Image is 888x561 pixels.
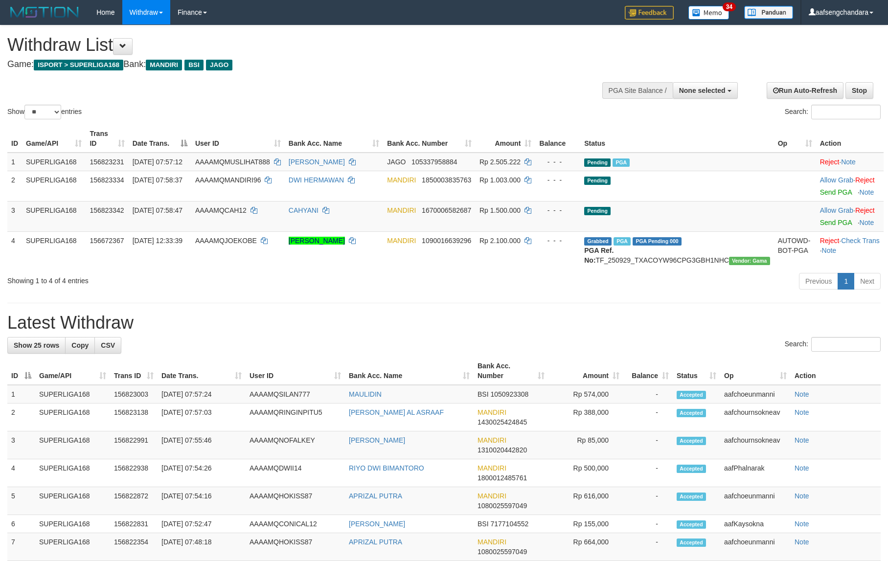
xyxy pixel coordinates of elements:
span: Accepted [677,520,706,529]
td: 6 [7,515,35,533]
a: APRIZAL PUTRA [349,492,402,500]
td: Rp 85,000 [548,431,623,459]
td: SUPERLIGA168 [35,515,110,533]
input: Search: [811,105,881,119]
td: SUPERLIGA168 [35,487,110,515]
td: [DATE] 07:52:47 [158,515,246,533]
span: [DATE] 12:33:39 [133,237,182,245]
th: Action [816,125,884,153]
td: 156822991 [110,431,158,459]
a: Note [795,520,809,528]
th: Amount: activate to sort column ascending [548,357,623,385]
a: Note [795,390,809,398]
a: Note [795,538,809,546]
span: Rp 2.505.222 [479,158,521,166]
th: Bank Acc. Number: activate to sort column ascending [383,125,476,153]
td: 1 [7,385,35,404]
a: CAHYANI [289,206,319,214]
span: Accepted [677,493,706,501]
span: BSI [478,520,489,528]
td: · [816,201,884,231]
a: CSV [94,337,121,354]
span: Copy 1670006582687 to clipboard [422,206,471,214]
td: 7 [7,533,35,561]
td: AAAAMQHOKISS87 [246,487,345,515]
th: Game/API: activate to sort column ascending [22,125,86,153]
a: Note [860,219,874,226]
span: Rp 1.500.000 [479,206,521,214]
td: · [816,171,884,201]
td: 1 [7,153,22,171]
span: AAAAMQJOEKOBE [195,237,257,245]
td: aafchournsokneav [720,404,791,431]
button: None selected [673,82,738,99]
td: SUPERLIGA168 [35,459,110,487]
td: Rp 500,000 [548,459,623,487]
span: [DATE] 07:58:37 [133,176,182,184]
span: Grabbed [584,237,612,246]
td: SUPERLIGA168 [35,404,110,431]
th: ID [7,125,22,153]
td: · [816,153,884,171]
span: None selected [679,87,726,94]
th: Op: activate to sort column ascending [774,125,816,153]
a: Show 25 rows [7,337,66,354]
span: AAAAMQMANDIRI96 [195,176,261,184]
a: 1 [838,273,854,290]
td: SUPERLIGA168 [22,231,86,269]
span: CSV [101,341,115,349]
span: Accepted [677,437,706,445]
span: Pending [584,207,611,215]
td: - [623,533,673,561]
td: aafchournsokneav [720,431,791,459]
div: - - - [539,236,576,246]
span: MANDIRI [387,237,416,245]
a: Reject [820,158,840,166]
td: AAAAMQDWII14 [246,459,345,487]
span: PGA Pending [633,237,682,246]
span: Marked by aafsengchandara [614,237,631,246]
span: Copy 1080025597049 to clipboard [478,548,527,556]
td: SUPERLIGA168 [22,171,86,201]
span: Accepted [677,391,706,399]
span: MANDIRI [478,538,506,546]
span: MANDIRI [387,176,416,184]
h1: Latest Withdraw [7,313,881,333]
th: Bank Acc. Number: activate to sort column ascending [474,357,548,385]
td: 156822831 [110,515,158,533]
td: 156822938 [110,459,158,487]
td: SUPERLIGA168 [35,385,110,404]
span: AAAAMQCAH12 [195,206,247,214]
span: Accepted [677,539,706,547]
td: - [623,431,673,459]
span: Copy 1080025597049 to clipboard [478,502,527,510]
td: aafKaysokna [720,515,791,533]
td: [DATE] 07:54:26 [158,459,246,487]
span: MANDIRI [478,436,506,444]
td: - [623,515,673,533]
b: PGA Ref. No: [584,247,614,264]
a: Next [854,273,881,290]
td: 156822872 [110,487,158,515]
img: panduan.png [744,6,793,19]
span: Show 25 rows [14,341,59,349]
span: Accepted [677,465,706,473]
a: Check Trans [841,237,880,245]
td: [DATE] 07:57:24 [158,385,246,404]
td: 4 [7,231,22,269]
a: Allow Grab [820,176,853,184]
td: SUPERLIGA168 [35,431,110,459]
td: Rp 664,000 [548,533,623,561]
td: AAAAMQHOKISS87 [246,533,345,561]
span: MANDIRI [478,408,506,416]
td: aafchoeunmanni [720,385,791,404]
span: MANDIRI [478,492,506,500]
span: Rp 2.100.000 [479,237,521,245]
td: · · [816,231,884,269]
td: 156823138 [110,404,158,431]
td: 156823003 [110,385,158,404]
a: Copy [65,337,95,354]
td: 156822354 [110,533,158,561]
td: aafchoeunmanni [720,533,791,561]
a: DWI HERMAWAN [289,176,344,184]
